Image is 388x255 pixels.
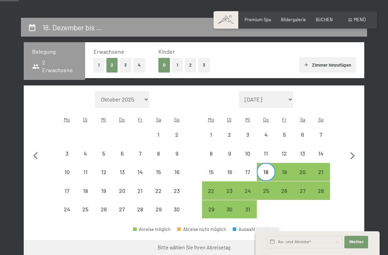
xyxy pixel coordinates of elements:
div: 2 [221,132,238,149]
div: 11 [77,169,94,186]
div: 20 [113,188,130,205]
div: Abreise nicht möglich [131,181,149,200]
div: Abreise nicht möglich [275,126,293,144]
div: Abreise möglich [293,163,312,181]
div: Mon Dec 08 2025 [202,144,220,163]
button: Weiter [344,236,368,248]
div: 27 [113,207,130,223]
div: Tue Dec 16 2025 [220,163,238,181]
div: Sun Nov 09 2025 [168,144,186,163]
div: Mon Nov 03 2025 [58,144,76,163]
abbr: Samstag [300,117,305,122]
div: Abreise nicht möglich [76,144,95,163]
div: 30 [169,207,185,223]
div: Sun Dec 21 2025 [312,163,330,181]
div: Abreise nicht möglich [168,200,186,218]
div: 21 [312,169,329,186]
div: 4 [77,151,94,167]
abbr: Dienstag [83,117,88,122]
a: Bildergalerie [281,17,306,22]
div: Abreise nicht möglich [312,144,330,163]
div: 10 [239,151,256,167]
div: Mon Nov 17 2025 [58,181,76,200]
button: Zimmer hinzufügen [299,57,356,73]
span: Schnellanfrage [255,227,279,231]
div: Abreise nicht möglich [168,126,186,144]
div: Tue Nov 18 2025 [76,181,95,200]
div: 6 [113,151,130,167]
div: Tue Dec 02 2025 [220,126,238,144]
div: Abreise nicht möglich [58,181,76,200]
button: 3 [120,58,131,72]
div: 13 [113,169,130,186]
div: Abreise nicht möglich [95,163,113,181]
div: Abreise nicht möglich [239,144,257,163]
div: 1 [203,132,219,149]
button: 1 [172,58,183,72]
div: Sat Dec 20 2025 [293,163,312,181]
div: Sun Nov 02 2025 [168,126,186,144]
div: Bitte wählen Sie Ihren Abreisetag [158,244,231,251]
div: Abreise nicht möglich [58,200,76,218]
div: 18 [77,188,94,205]
span: Menü [354,17,366,22]
div: Abreise möglich [275,181,293,200]
div: 2 [169,132,185,149]
div: Abreise nicht möglich [95,144,113,163]
div: 14 [312,151,329,167]
div: 19 [95,188,112,205]
div: 16 [169,169,185,186]
button: 2 [185,58,196,72]
div: Sat Dec 06 2025 [293,126,312,144]
div: 28 [312,188,329,205]
div: 4 [258,132,274,149]
div: 9 [221,151,238,167]
div: Abreise nicht möglich [202,163,220,181]
div: 11 [258,151,274,167]
div: Tue Nov 25 2025 [76,200,95,218]
div: Wed Dec 31 2025 [239,200,257,218]
div: Sat Dec 27 2025 [293,181,312,200]
button: 2 [106,58,118,72]
div: Abreise möglich [257,163,275,181]
div: Abreise nicht möglich [220,163,238,181]
span: Weiter [349,239,364,245]
div: Sun Dec 14 2025 [312,144,330,163]
div: Abreise nicht möglich [293,126,312,144]
div: Abreise nicht möglich [149,144,167,163]
div: Wed Nov 26 2025 [95,200,113,218]
a: Premium Spa [245,17,271,22]
div: 17 [239,169,256,186]
div: Tue Nov 11 2025 [76,163,95,181]
span: BUCHEN [316,17,333,22]
div: Fri Dec 05 2025 [275,126,293,144]
div: Thu Nov 20 2025 [113,181,131,200]
div: Abreise nicht möglich [149,200,167,218]
div: Wed Dec 10 2025 [239,144,257,163]
div: Thu Dec 04 2025 [257,126,275,144]
abbr: Mittwoch [101,117,106,122]
div: 15 [203,169,219,186]
div: 5 [95,151,112,167]
div: Sat Nov 22 2025 [149,181,167,200]
div: Abreise nicht möglich [293,144,312,163]
div: Wed Nov 05 2025 [95,144,113,163]
div: Abreise möglich [312,163,330,181]
div: Sun Dec 07 2025 [312,126,330,144]
div: 22 [150,188,167,205]
div: Thu Nov 13 2025 [113,163,131,181]
div: Abreise nicht möglich [168,144,186,163]
div: 29 [203,207,219,223]
div: Thu Nov 27 2025 [113,200,131,218]
div: Abreise nicht möglich [58,163,76,181]
button: 0 [158,58,170,72]
div: 3 [239,132,256,149]
div: Abreise möglich [312,181,330,200]
div: 30 [221,207,238,223]
div: Sun Dec 28 2025 [312,181,330,200]
div: 3 [59,151,75,167]
div: Abreise möglich [293,181,312,200]
div: Abreise nicht möglich [113,200,131,218]
div: 23 [169,188,185,205]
